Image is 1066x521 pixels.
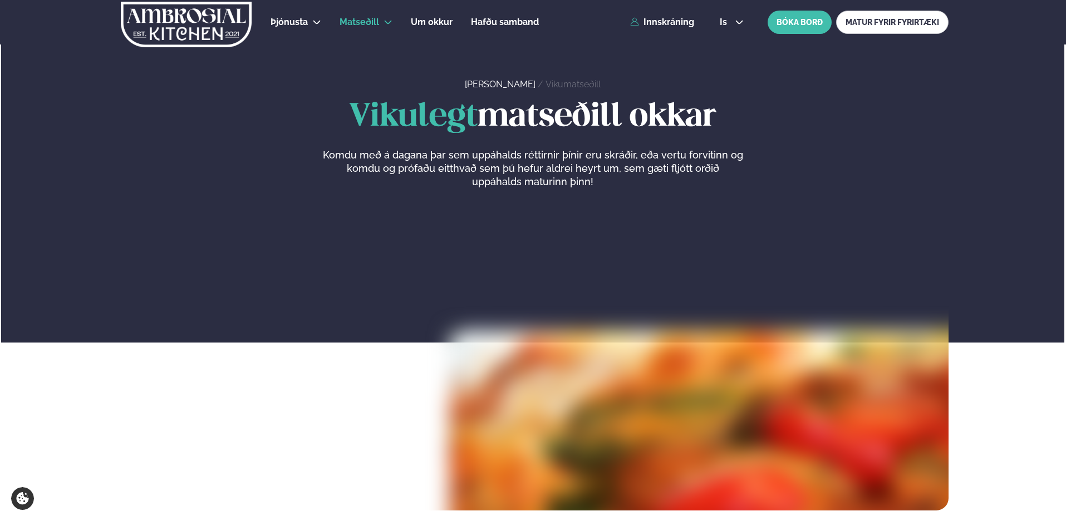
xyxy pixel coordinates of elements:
p: Komdu með á dagana þar sem uppáhalds réttirnir þínir eru skráðir, eða vertu forvitinn og komdu og... [322,148,743,188]
a: Hafðu samband [471,16,539,29]
a: Cookie settings [11,487,34,510]
a: Matseðill [340,16,379,29]
span: Þjónusta [271,17,308,27]
span: / [538,79,546,90]
a: Vikumatseðill [546,79,601,90]
button: is [711,18,753,27]
img: logo [120,2,253,47]
span: Um okkur [411,17,453,27]
span: Hafðu samband [471,17,539,27]
span: Vikulegt [349,102,478,132]
h1: matseðill okkar [117,100,949,135]
a: Um okkur [411,16,453,29]
a: Innskráning [630,17,694,27]
a: [PERSON_NAME] [465,79,536,90]
button: BÓKA BORÐ [768,11,832,34]
span: Matseðill [340,17,379,27]
span: is [720,18,730,27]
a: Þjónusta [271,16,308,29]
a: MATUR FYRIR FYRIRTÆKI [836,11,949,34]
